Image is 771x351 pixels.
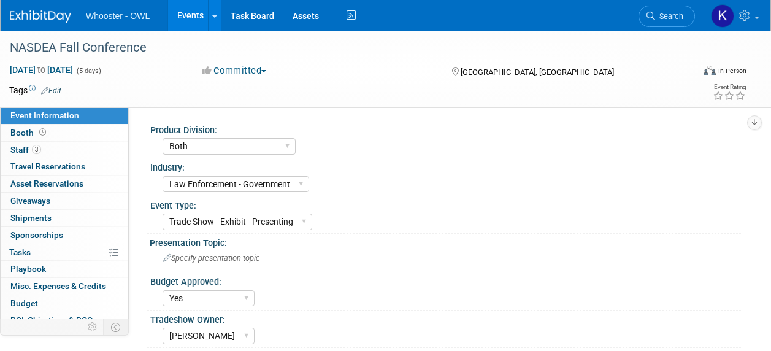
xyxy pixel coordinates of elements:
[1,210,128,226] a: Shipments
[10,281,106,291] span: Misc. Expenses & Credits
[1,295,128,312] a: Budget
[9,64,74,75] span: [DATE] [DATE]
[150,121,741,136] div: Product Division:
[718,66,746,75] div: In-Person
[41,87,61,95] a: Edit
[10,179,83,188] span: Asset Reservations
[6,37,683,59] div: NASDEA Fall Conference
[10,298,38,308] span: Budget
[32,145,41,154] span: 3
[150,234,746,249] div: Presentation Topic:
[655,12,683,21] span: Search
[1,125,128,141] a: Booth
[639,64,746,82] div: Event Format
[150,158,741,174] div: Industry:
[86,11,150,21] span: Whooster - OWL
[461,67,614,77] span: [GEOGRAPHIC_DATA], [GEOGRAPHIC_DATA]
[10,161,85,171] span: Travel Reservations
[163,253,260,263] span: Specify presentation topic
[104,319,129,335] td: Toggle Event Tabs
[9,84,61,96] td: Tags
[10,213,52,223] span: Shipments
[639,6,695,27] a: Search
[36,65,47,75] span: to
[10,196,50,206] span: Giveaways
[1,175,128,192] a: Asset Reservations
[150,310,741,326] div: Tradeshow Owner:
[10,315,93,325] span: ROI, Objectives & ROO
[10,128,48,137] span: Booth
[1,158,128,175] a: Travel Reservations
[1,312,128,329] a: ROI, Objectives & ROO
[1,142,128,158] a: Staff3
[1,227,128,244] a: Sponsorships
[713,84,746,90] div: Event Rating
[9,247,31,257] span: Tasks
[75,67,101,75] span: (5 days)
[704,66,716,75] img: Format-Inperson.png
[10,110,79,120] span: Event Information
[10,10,71,23] img: ExhibitDay
[198,64,271,77] button: Committed
[37,128,48,137] span: Booth not reserved yet
[711,4,734,28] img: Kamila Castaneda
[10,145,41,155] span: Staff
[150,196,741,212] div: Event Type:
[10,230,63,240] span: Sponsorships
[1,244,128,261] a: Tasks
[1,193,128,209] a: Giveaways
[1,107,128,124] a: Event Information
[1,261,128,277] a: Playbook
[1,278,128,295] a: Misc. Expenses & Credits
[82,319,104,335] td: Personalize Event Tab Strip
[10,264,46,274] span: Playbook
[150,272,741,288] div: Budget Approved:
